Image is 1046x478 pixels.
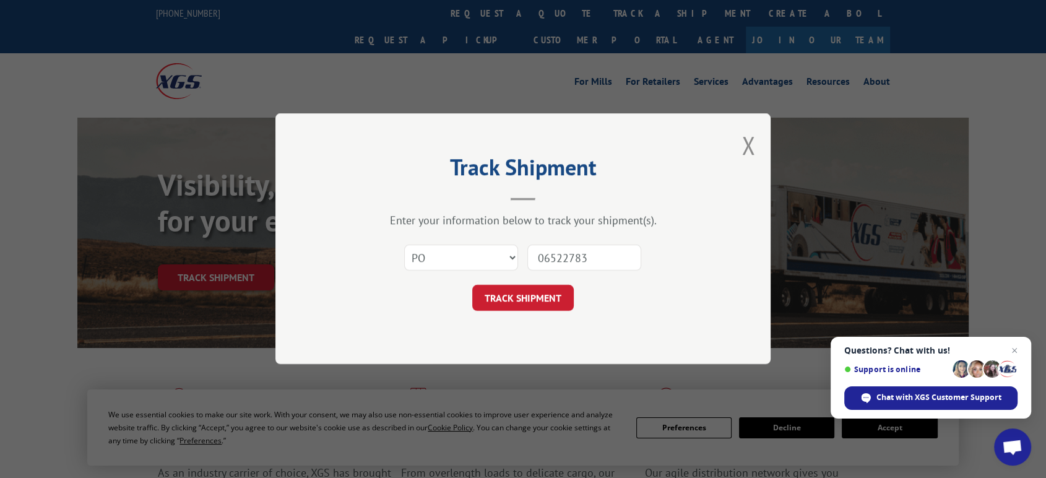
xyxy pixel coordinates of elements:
[472,285,574,311] button: TRACK SHIPMENT
[1007,343,1022,358] span: Close chat
[741,129,755,162] button: Close modal
[844,365,948,374] span: Support is online
[844,386,1018,410] div: Chat with XGS Customer Support
[994,428,1031,466] div: Open chat
[337,214,709,228] div: Enter your information below to track your shipment(s).
[337,159,709,182] h2: Track Shipment
[876,392,1001,403] span: Chat with XGS Customer Support
[527,245,641,271] input: Number(s)
[844,345,1018,355] span: Questions? Chat with us!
